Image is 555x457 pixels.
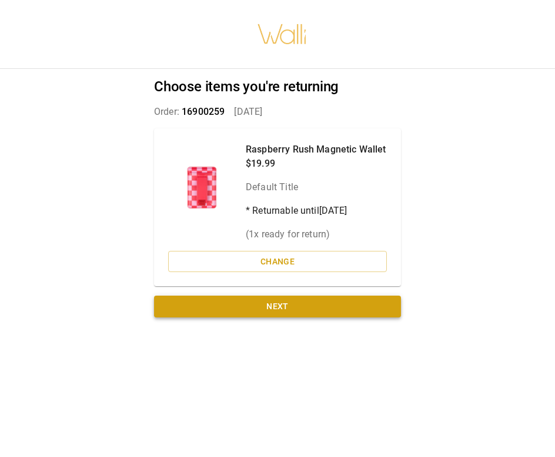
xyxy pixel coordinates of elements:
p: ( 1 x ready for return) [246,227,386,241]
p: Raspberry Rush Magnetic Wallet [246,143,386,157]
button: Change [168,251,387,273]
h2: Choose items you're returning [154,78,401,95]
p: Order: [DATE] [154,105,401,119]
p: Default Title [246,180,386,194]
span: 16900259 [182,106,225,117]
p: * Returnable until [DATE] [246,204,386,218]
p: $19.99 [246,157,386,171]
img: walli-inc.myshopify.com [257,9,307,59]
button: Next [154,296,401,317]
